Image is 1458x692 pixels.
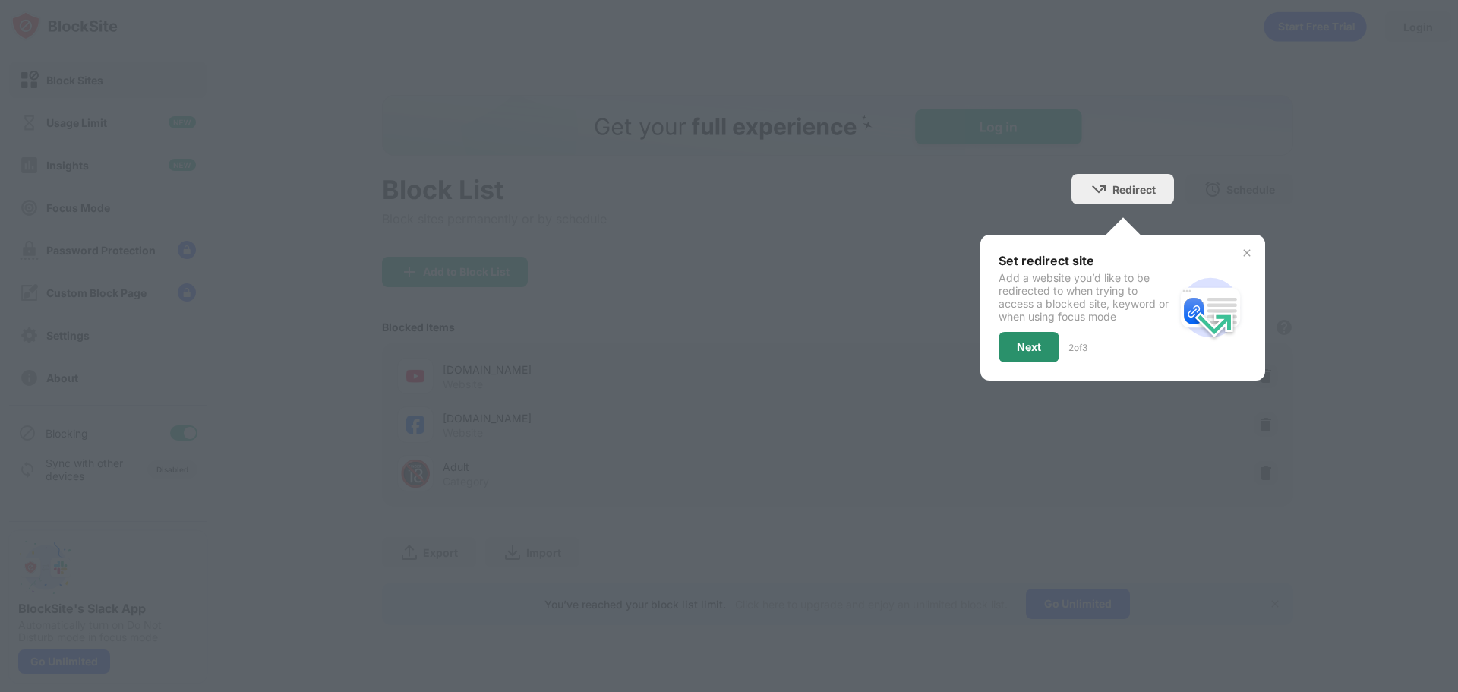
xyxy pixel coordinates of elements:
img: redirect.svg [1174,271,1247,344]
div: Redirect [1112,183,1156,196]
div: Next [1017,341,1041,353]
div: Set redirect site [999,253,1174,268]
div: 2 of 3 [1068,342,1087,353]
img: x-button.svg [1241,247,1253,259]
div: Add a website you’d like to be redirected to when trying to access a blocked site, keyword or whe... [999,271,1174,323]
